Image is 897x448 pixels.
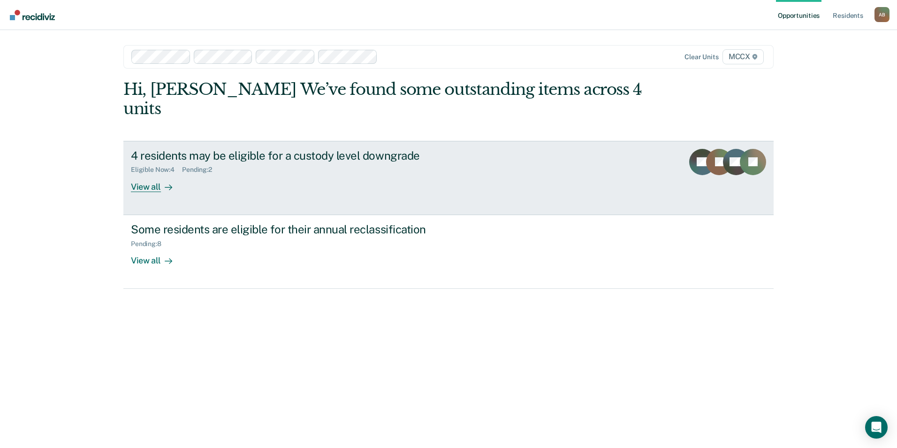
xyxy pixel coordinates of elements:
[131,240,169,248] div: Pending : 8
[10,10,55,20] img: Recidiviz
[131,174,183,192] div: View all
[684,53,719,61] div: Clear units
[865,416,888,439] div: Open Intercom Messenger
[123,215,774,289] a: Some residents are eligible for their annual reclassificationPending:8View all
[131,149,460,162] div: 4 residents may be eligible for a custody level downgrade
[722,49,764,64] span: MCCX
[131,166,182,174] div: Eligible Now : 4
[131,247,183,266] div: View all
[131,223,460,236] div: Some residents are eligible for their annual reclassification
[123,80,644,118] div: Hi, [PERSON_NAME] We’ve found some outstanding items across 4 units
[182,166,220,174] div: Pending : 2
[874,7,889,22] button: Profile dropdown button
[123,141,774,215] a: 4 residents may be eligible for a custody level downgradeEligible Now:4Pending:2View all
[874,7,889,22] div: A B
